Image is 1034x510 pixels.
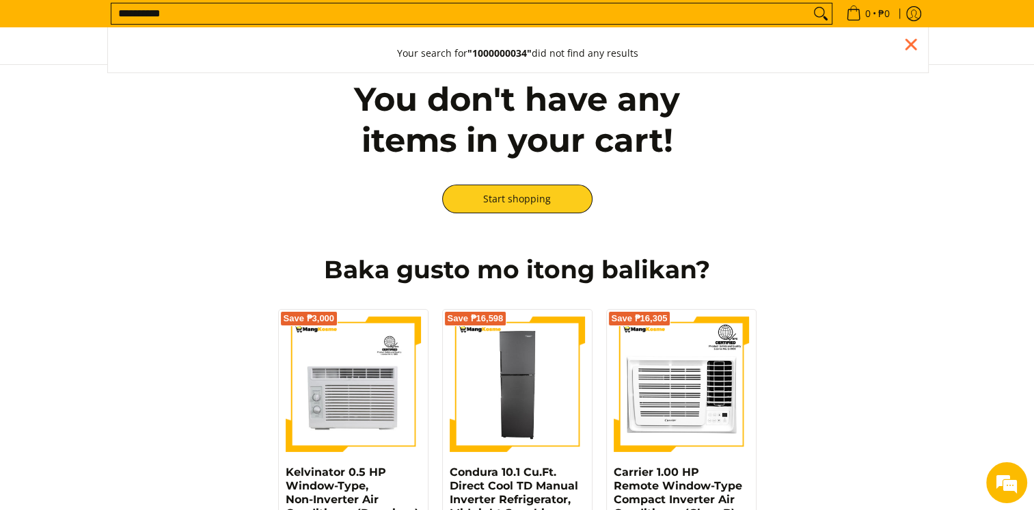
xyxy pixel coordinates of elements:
[876,9,892,18] span: ₱0
[842,6,894,21] span: •
[284,314,335,323] span: Save ₱3,000
[810,3,832,24] button: Search
[612,314,668,323] span: Save ₱16,305
[450,317,585,452] img: Condura 10.1 Cu.Ft. Direct Cool TD Manual Inverter Refrigerator, Midnight Sapphire CTD102MNi (Cla...
[467,46,532,59] strong: "1000000034"
[614,317,749,452] img: Carrier 1.00 HP Remote Window-Type Compact Inverter Air Conditioner (Class B)
[286,317,421,452] img: kelvinator-.5hp-window-type-airconditioner-full-view-mang-kosme
[863,9,873,18] span: 0
[383,34,652,72] button: Your search for"1000000034"did not find any results
[442,185,593,213] a: Start shopping
[319,79,716,161] h2: You don't have any items in your cart!
[448,314,504,323] span: Save ₱16,598
[901,34,921,55] div: Close pop up
[114,254,921,285] h2: Baka gusto mo itong balikan?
